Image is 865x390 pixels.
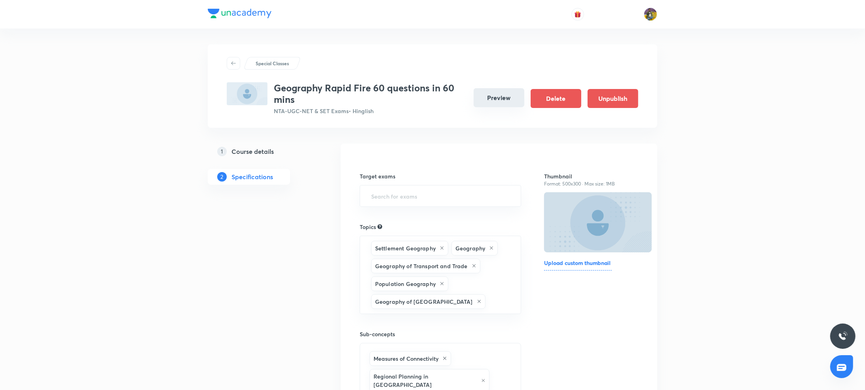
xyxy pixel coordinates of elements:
[227,82,267,105] img: 8C6554FC-76CE-4D3E-95AB-EA769E6682D1_special_class.png
[588,89,638,108] button: Unpublish
[375,297,473,306] h6: Geography of [GEOGRAPHIC_DATA]
[544,172,638,180] h6: Thumbnail
[543,191,653,253] img: Thumbnail
[544,259,612,271] h6: Upload custom thumbnail
[375,244,436,252] h6: Settlement Geography
[377,223,382,230] div: Search for topics
[360,223,376,231] h6: Topics
[544,180,638,187] p: Format: 500x300 · Max size: 1MB
[360,172,521,180] h6: Target exams
[274,107,467,115] p: NTA-UGC-NET & SET Exams • Hinglish
[217,147,227,156] p: 1
[644,8,657,21] img: sajan k
[474,88,524,107] button: Preview
[208,9,271,20] a: Company Logo
[375,262,468,270] h6: Geography of Transport and Trade
[256,60,289,67] p: Special Classes
[208,9,271,18] img: Company Logo
[374,372,477,389] h6: Regional Planning in [GEOGRAPHIC_DATA]
[838,331,848,341] img: ttu
[208,144,315,159] a: 1Course details
[274,82,467,105] h3: Geography Rapid Fire 60 questions in 60 mins
[231,172,273,182] h5: Specifications
[531,89,581,108] button: Delete
[370,189,511,203] input: Search for exams
[231,147,274,156] h5: Course details
[360,330,521,338] h6: Sub-concepts
[574,11,581,18] img: avatar
[516,274,518,276] button: Open
[571,8,584,21] button: avatar
[516,195,518,197] button: Open
[217,172,227,182] p: 2
[375,280,436,288] h6: Population Geography
[455,244,485,252] h6: Geography
[374,354,438,363] h6: Measures of Connectivity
